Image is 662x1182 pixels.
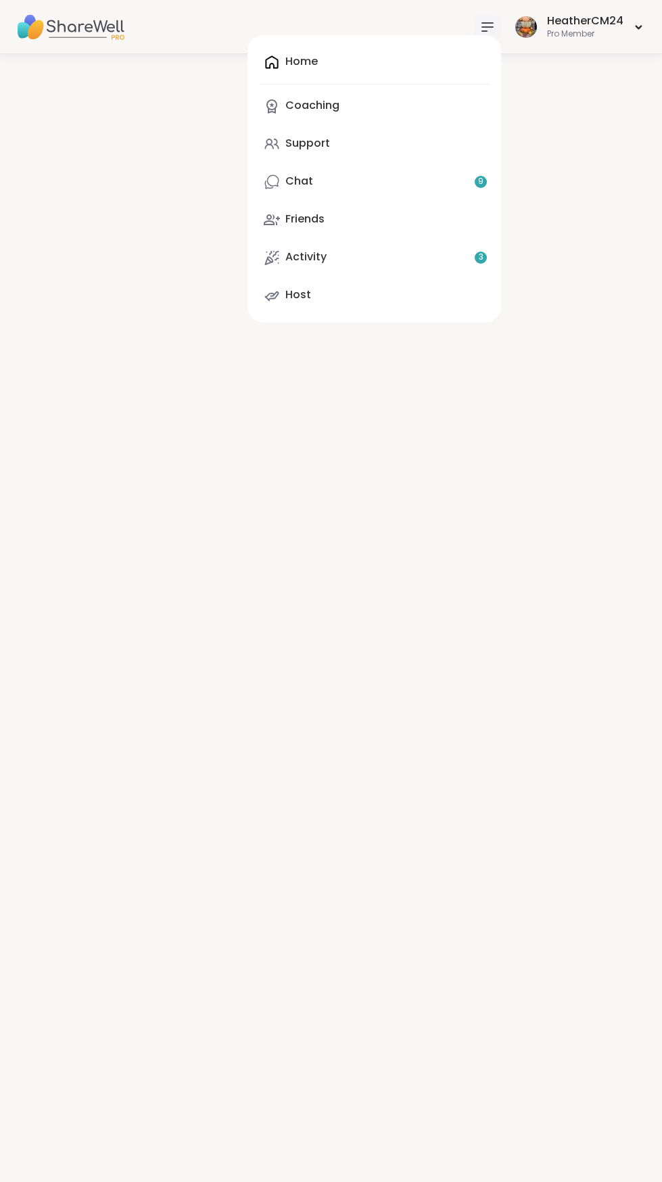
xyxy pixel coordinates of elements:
[258,204,490,236] a: Friends
[478,176,483,187] span: 9
[515,16,537,38] img: HeatherCM24
[285,287,311,302] div: Host
[16,3,124,51] img: ShareWell Nav Logo
[547,28,623,40] div: Pro Member
[258,166,490,198] a: Chat9
[285,136,330,151] div: Support
[258,241,490,274] a: Activity3
[258,279,490,312] a: Host
[285,98,339,113] div: Coaching
[285,174,313,189] div: Chat
[285,212,325,227] div: Friends
[285,250,327,264] div: Activity
[547,14,623,28] div: HeatherCM24
[479,252,483,263] span: 3
[258,90,490,122] a: Coaching
[258,128,490,160] a: Support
